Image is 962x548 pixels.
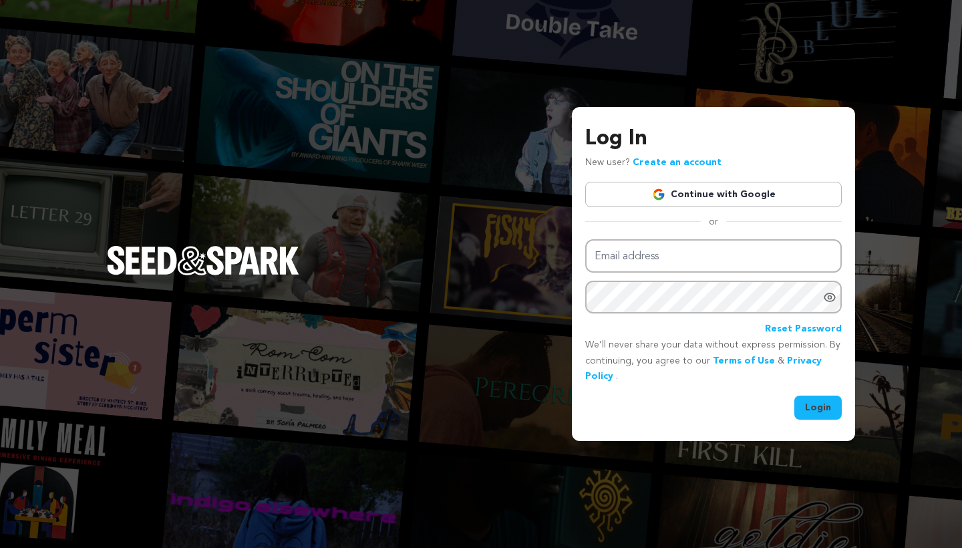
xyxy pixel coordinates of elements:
[823,291,836,304] a: Show password as plain text. Warning: this will display your password on the screen.
[701,215,726,229] span: or
[585,239,842,273] input: Email address
[585,182,842,207] a: Continue with Google
[585,123,842,155] h3: Log In
[633,158,721,167] a: Create an account
[107,246,299,275] img: Seed&Spark Logo
[652,188,665,201] img: Google logo
[713,356,775,366] a: Terms of Use
[585,337,842,385] p: We’ll never share your data without express permission. By continuing, you agree to our & .
[765,321,842,337] a: Reset Password
[585,155,721,171] p: New user?
[794,396,842,420] button: Login
[107,246,299,302] a: Seed&Spark Homepage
